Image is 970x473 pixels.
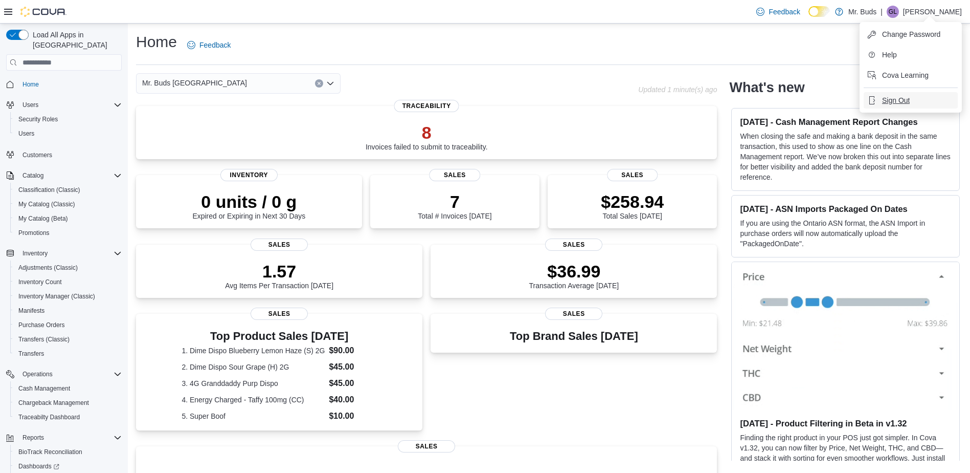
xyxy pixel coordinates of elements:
button: Users [18,99,42,111]
button: Users [10,126,126,141]
div: Expired or Expiring in Next 30 Days [192,191,305,220]
span: Mr. Buds [GEOGRAPHIC_DATA] [142,77,247,89]
span: Cash Management [14,382,122,395]
h3: [DATE] - Product Filtering in Beta in v1.32 [740,418,951,428]
p: 7 [418,191,491,212]
span: Adjustments (Classic) [18,264,78,272]
span: Inventory Manager (Classic) [18,292,95,300]
a: Classification (Classic) [14,184,84,196]
span: Users [22,101,38,109]
span: Sales [251,308,308,320]
span: Catalog [18,169,122,182]
button: Change Password [864,26,958,42]
button: Inventory Manager (Classic) [10,289,126,304]
button: Clear input [315,79,323,88]
span: Sales [607,169,658,181]
dd: $90.00 [329,345,376,357]
dt: 3. 4G Granddaddy Purp Dispo [182,378,325,389]
button: Purchase Orders [10,318,126,332]
span: Sales [545,239,602,251]
a: Traceabilty Dashboard [14,411,84,423]
a: BioTrack Reconciliation [14,446,86,458]
span: GL [889,6,897,18]
a: My Catalog (Beta) [14,212,72,225]
span: Users [14,127,122,140]
h2: What's new [729,79,804,96]
button: Customers [2,147,126,162]
img: Cova [20,7,66,17]
input: Dark Mode [808,6,830,17]
p: 8 [366,122,488,143]
span: Inventory Count [18,278,62,286]
span: Customers [22,151,52,159]
span: Reports [18,432,122,444]
span: Chargeback Management [14,397,122,409]
span: Load All Apps in [GEOGRAPHIC_DATA] [29,30,122,50]
a: Users [14,127,38,140]
a: My Catalog (Classic) [14,198,79,210]
p: | [881,6,883,18]
span: Transfers [18,350,44,358]
button: Promotions [10,226,126,240]
span: Transfers (Classic) [14,333,122,346]
button: Traceabilty Dashboard [10,410,126,424]
span: Security Roles [18,115,58,123]
dt: 1. Dime Dispo Blueberry Lemon Haze (S) 2G [182,346,325,356]
span: Classification (Classic) [18,186,80,194]
a: Manifests [14,305,49,317]
span: Promotions [18,229,50,237]
div: Invoices failed to submit to traceability. [366,122,488,151]
div: Gilbert Lopez [887,6,899,18]
p: Updated 1 minute(s) ago [638,85,717,94]
span: Purchase Orders [18,321,65,329]
button: Operations [2,367,126,381]
dd: $45.00 [329,377,376,390]
button: Catalog [2,168,126,183]
button: Reports [2,431,126,445]
button: Cova Learning [864,67,958,83]
span: Dashboards [14,460,122,472]
button: BioTrack Reconciliation [10,445,126,459]
button: Transfers (Classic) [10,332,126,347]
button: Users [2,98,126,112]
dt: 4. Energy Charged - Taffy 100mg (CC) [182,395,325,405]
a: Inventory Manager (Classic) [14,290,99,303]
dt: 5. Super Boof [182,411,325,421]
span: My Catalog (Classic) [18,200,75,208]
a: Dashboards [14,460,63,472]
button: Home [2,77,126,92]
span: Sign Out [882,95,910,105]
a: Transfers [14,348,48,360]
h1: Home [136,32,177,52]
button: My Catalog (Beta) [10,211,126,226]
span: Manifests [18,307,44,315]
button: Security Roles [10,112,126,126]
span: Help [882,50,897,60]
div: Avg Items Per Transaction [DATE] [225,261,333,290]
button: Transfers [10,347,126,361]
button: Catalog [18,169,48,182]
span: Traceabilty Dashboard [14,411,122,423]
button: Inventory Count [10,275,126,289]
button: My Catalog (Classic) [10,197,126,211]
span: My Catalog (Classic) [14,198,122,210]
span: Transfers (Classic) [18,335,70,343]
h3: [DATE] - Cash Management Report Changes [740,117,951,127]
span: Inventory [22,249,48,257]
span: Change Password [882,29,940,39]
dd: $10.00 [329,410,376,422]
dd: $40.00 [329,394,376,406]
a: Chargeback Management [14,397,93,409]
span: Security Roles [14,113,122,125]
a: Promotions [14,227,54,239]
span: Inventory [18,247,122,260]
p: 0 units / 0 g [192,191,305,212]
span: Inventory [220,169,278,181]
dd: $45.00 [329,361,376,373]
span: Home [18,78,122,91]
span: Sales [251,239,308,251]
button: Open list of options [326,79,334,88]
div: Total Sales [DATE] [601,191,664,220]
span: Traceabilty Dashboard [18,413,80,421]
